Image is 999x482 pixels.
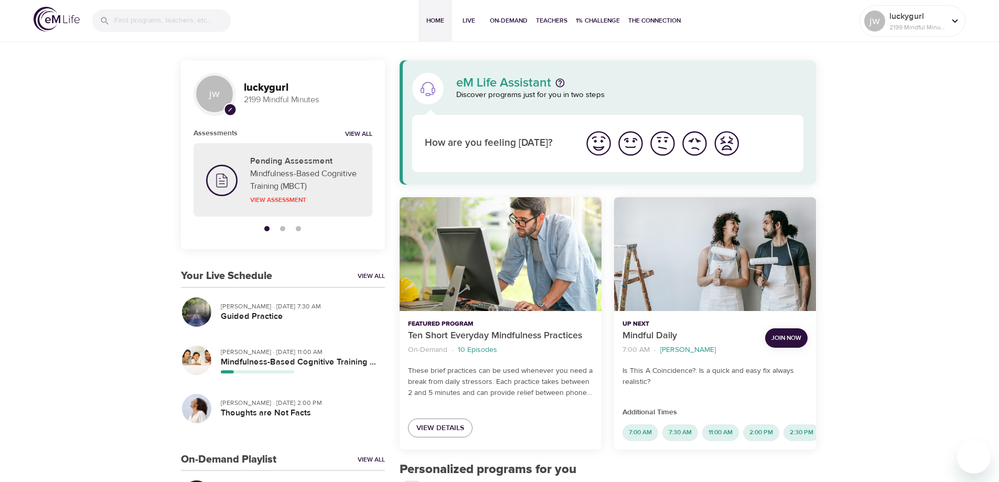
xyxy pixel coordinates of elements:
img: worst [712,129,741,158]
p: Mindfulness-Based Cognitive Training (MBCT) [250,167,360,192]
div: jw [194,73,235,115]
span: Join Now [771,333,801,344]
span: On-Demand [490,15,528,26]
span: Home [423,15,448,26]
p: [PERSON_NAME] [660,345,716,356]
p: Is This A Coincidence?: Is a quick and easy fix always realistic? [622,366,808,388]
p: Up Next [622,319,757,329]
div: 7:30 AM [662,424,698,441]
p: How are you feeling [DATE]? [425,136,570,151]
a: View Details [408,419,472,438]
p: On-Demand [408,345,447,356]
button: I'm feeling good [615,127,647,159]
div: 7:00 AM [622,424,658,441]
input: Find programs, teachers, etc... [114,9,231,32]
nav: breadcrumb [622,343,757,357]
div: 11:00 AM [702,424,739,441]
h5: Thoughts are Not Facts [221,408,377,419]
span: 2:00 PM [743,428,779,437]
span: 11:00 AM [702,428,739,437]
h3: Your Live Schedule [181,270,272,282]
span: View Details [416,422,464,435]
span: Live [456,15,481,26]
button: Mindful Daily [614,197,816,311]
p: 2199 Mindful Minutes [889,23,945,32]
p: Featured Program [408,319,593,329]
h2: Personalized programs for you [400,462,817,477]
span: Teachers [536,15,567,26]
a: View all notifications [345,130,372,139]
span: 7:00 AM [622,428,658,437]
h5: Pending Assessment [250,156,360,167]
h3: On-Demand Playlist [181,454,276,466]
img: ok [648,129,677,158]
h3: luckygurl [244,82,372,94]
img: logo [34,7,80,31]
p: Additional Times [622,407,808,418]
p: luckygurl [889,10,945,23]
button: I'm feeling bad [679,127,711,159]
button: I'm feeling ok [647,127,679,159]
h6: Assessments [194,127,238,139]
p: [PERSON_NAME] · [DATE] 2:00 PM [221,398,377,408]
button: I'm feeling great [583,127,615,159]
p: 10 Episodes [458,345,497,356]
img: bad [680,129,709,158]
span: The Connection [628,15,681,26]
p: Mindful Daily [622,329,757,343]
a: View All [358,455,385,464]
h5: Mindfulness-Based Cognitive Training (MBCT) [221,357,377,368]
button: Ten Short Everyday Mindfulness Practices [400,197,601,311]
span: 2:30 PM [783,428,820,437]
p: Ten Short Everyday Mindfulness Practices [408,329,593,343]
iframe: Button to launch messaging window [957,440,991,474]
div: 2:00 PM [743,424,779,441]
img: eM Life Assistant [420,80,436,97]
button: I'm feeling worst [711,127,743,159]
p: Discover programs just for you in two steps [456,89,804,101]
nav: breadcrumb [408,343,593,357]
img: great [584,129,613,158]
p: View Assessment [250,195,360,205]
h5: Guided Practice [221,311,377,322]
p: [PERSON_NAME] · [DATE] 7:30 AM [221,302,377,311]
div: jw [864,10,885,31]
p: 7:00 AM [622,345,650,356]
div: 2:30 PM [783,424,820,441]
p: eM Life Assistant [456,77,551,89]
p: 2199 Mindful Minutes [244,94,372,106]
li: · [654,343,656,357]
span: 1% Challenge [576,15,620,26]
span: 7:30 AM [662,428,698,437]
img: good [616,129,645,158]
p: These brief practices can be used whenever you need a break from daily stressors. Each practice t... [408,366,593,399]
li: · [452,343,454,357]
button: Join Now [765,328,808,348]
a: View All [358,272,385,281]
p: [PERSON_NAME] · [DATE] 11:00 AM [221,347,377,357]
